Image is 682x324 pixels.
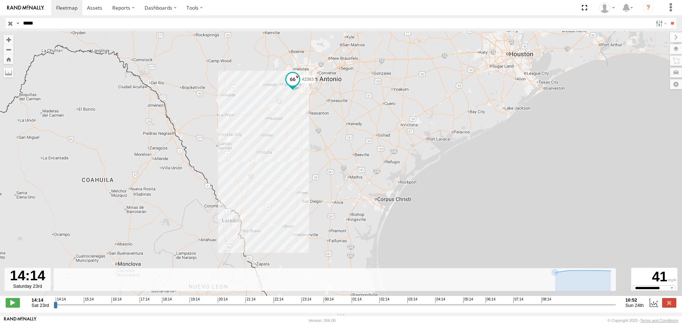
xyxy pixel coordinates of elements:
span: 07:14 [513,297,523,303]
span: 05:14 [463,297,473,303]
strong: 10:52 [625,297,644,303]
a: Visit our Website [4,317,37,324]
span: Sun 24th Aug 2025 [625,303,644,308]
span: 22:14 [274,297,283,303]
label: Search Filter Options [653,18,668,28]
span: Sat 23rd Aug 2025 [32,303,49,308]
span: 15:14 [84,297,94,303]
span: 23:14 [301,297,311,303]
span: 21:14 [245,297,255,303]
span: 08:14 [541,297,551,303]
span: 20:14 [218,297,228,303]
span: 01:14 [352,297,362,303]
span: 06:14 [486,297,496,303]
button: Zoom Home [4,54,13,64]
span: 00:14 [324,297,334,303]
span: 04:14 [435,297,445,303]
span: 03:14 [407,297,417,303]
label: Close [662,298,676,307]
span: 16:14 [112,297,121,303]
div: © Copyright 2025 - [607,318,678,323]
i: ? [643,2,654,14]
label: Measure [4,68,13,78]
span: 18:14 [162,297,172,303]
span: 02:14 [379,297,389,303]
span: 17:14 [140,297,150,303]
label: Search Query [15,18,21,28]
button: Zoom out [4,44,13,54]
div: 41 [632,269,676,285]
span: 19:14 [190,297,200,303]
div: Caseta Laredo TX [597,2,617,13]
span: 42363 [302,76,314,81]
img: rand-logo.svg [7,5,44,10]
label: Play/Stop [6,298,20,307]
strong: 14:14 [32,297,49,303]
span: 14:14 [56,297,66,303]
div: Version: 306.00 [309,318,336,323]
button: Zoom in [4,35,13,44]
label: Map Settings [670,79,682,89]
a: Terms and Conditions [640,318,678,323]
